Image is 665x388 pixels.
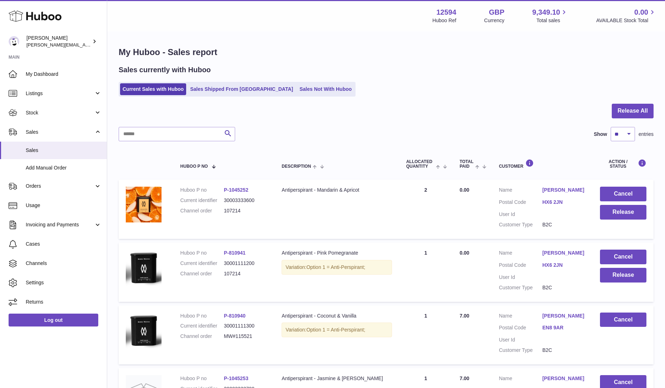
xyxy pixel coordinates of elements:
[596,17,656,24] span: AVAILABLE Stock Total
[224,323,267,329] dd: 30001111300
[224,333,267,340] dd: MW#115521
[542,199,586,206] a: HX6 2JN
[499,313,542,321] dt: Name
[188,83,296,95] a: Sales Shipped From [GEOGRAPHIC_DATA]
[26,90,94,97] span: Listings
[542,375,586,382] a: [PERSON_NAME]
[26,147,101,154] span: Sales
[484,17,505,24] div: Currency
[297,83,354,95] a: Sales Not With Huboo
[600,268,646,283] button: Release
[499,274,542,281] dt: User Id
[600,205,646,220] button: Release
[406,159,434,169] span: ALLOCATED Quantity
[399,305,452,365] td: 1
[282,260,392,275] div: Variation:
[499,347,542,354] dt: Customer Type
[126,313,162,349] img: 125941691598714.png
[594,131,607,138] label: Show
[600,313,646,327] button: Cancel
[542,284,586,291] dd: B2C
[499,221,542,228] dt: Customer Type
[499,324,542,333] dt: Postal Code
[180,250,224,256] dt: Huboo P no
[180,187,224,193] dt: Huboo P no
[436,8,456,17] strong: 12594
[126,250,162,286] img: 125941691598643.png
[180,270,224,277] dt: Channel order
[180,260,224,267] dt: Current identifier
[26,35,91,48] div: [PERSON_NAME]
[542,347,586,354] dd: B2C
[180,313,224,319] dt: Huboo P no
[542,221,586,228] dd: B2C
[26,183,94,190] span: Orders
[499,187,542,195] dt: Name
[180,197,224,204] dt: Current identifier
[9,314,98,326] a: Log out
[180,207,224,214] dt: Channel order
[499,262,542,270] dt: Postal Code
[399,180,452,239] td: 2
[26,279,101,286] span: Settings
[499,250,542,258] dt: Name
[126,187,162,222] img: 125941754688744.jpg
[639,131,654,138] span: entries
[542,250,586,256] a: [PERSON_NAME]
[542,324,586,331] a: EN8 9AR
[596,8,656,24] a: 0.00 AVAILABLE Stock Total
[26,202,101,209] span: Usage
[499,211,542,218] dt: User Id
[26,299,101,305] span: Returns
[399,242,452,302] td: 1
[612,104,654,118] button: Release All
[499,337,542,343] dt: User Id
[180,164,208,169] span: Huboo P no
[306,264,365,270] span: Option 1 = Anti-Perspirant;
[9,36,19,47] img: owen@wearemakewaves.com
[282,250,392,256] div: Antiperspirant - Pink Pomegranate
[26,129,94,136] span: Sales
[282,375,392,382] div: Antiperspirant - Jasmine & [PERSON_NAME]
[499,199,542,207] dt: Postal Code
[224,207,267,214] dd: 107214
[119,46,654,58] h1: My Huboo - Sales report
[460,187,469,193] span: 0.00
[600,187,646,201] button: Cancel
[180,323,224,329] dt: Current identifier
[26,164,101,171] span: Add Manual Order
[460,250,469,256] span: 0.00
[532,8,569,24] a: 9,349.10 Total sales
[634,8,648,17] span: 0.00
[224,313,245,319] a: P-810940
[499,375,542,384] dt: Name
[180,333,224,340] dt: Channel order
[224,270,267,277] dd: 107214
[180,375,224,382] dt: Huboo P no
[600,250,646,264] button: Cancel
[282,164,311,169] span: Description
[224,197,267,204] dd: 30003333600
[542,262,586,269] a: HX6 2JN
[532,8,560,17] span: 9,349.10
[542,313,586,319] a: [PERSON_NAME]
[499,159,586,169] div: Customer
[26,221,94,228] span: Invoicing and Payments
[224,187,248,193] a: P-1045252
[536,17,568,24] span: Total sales
[306,327,365,333] span: Option 1 = Anti-Perspirant;
[282,323,392,337] div: Variation:
[119,65,211,75] h2: Sales currently with Huboo
[224,250,245,256] a: P-810941
[26,260,101,267] span: Channels
[224,375,248,381] a: P-1045253
[282,187,392,193] div: Antiperspirant - Mandarin & Apricot
[432,17,456,24] div: Huboo Ref
[26,241,101,247] span: Cases
[26,109,94,116] span: Stock
[120,83,186,95] a: Current Sales with Huboo
[460,159,473,169] span: Total paid
[460,313,469,319] span: 7.00
[26,42,143,48] span: [PERSON_NAME][EMAIL_ADDRESS][DOMAIN_NAME]
[542,187,586,193] a: [PERSON_NAME]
